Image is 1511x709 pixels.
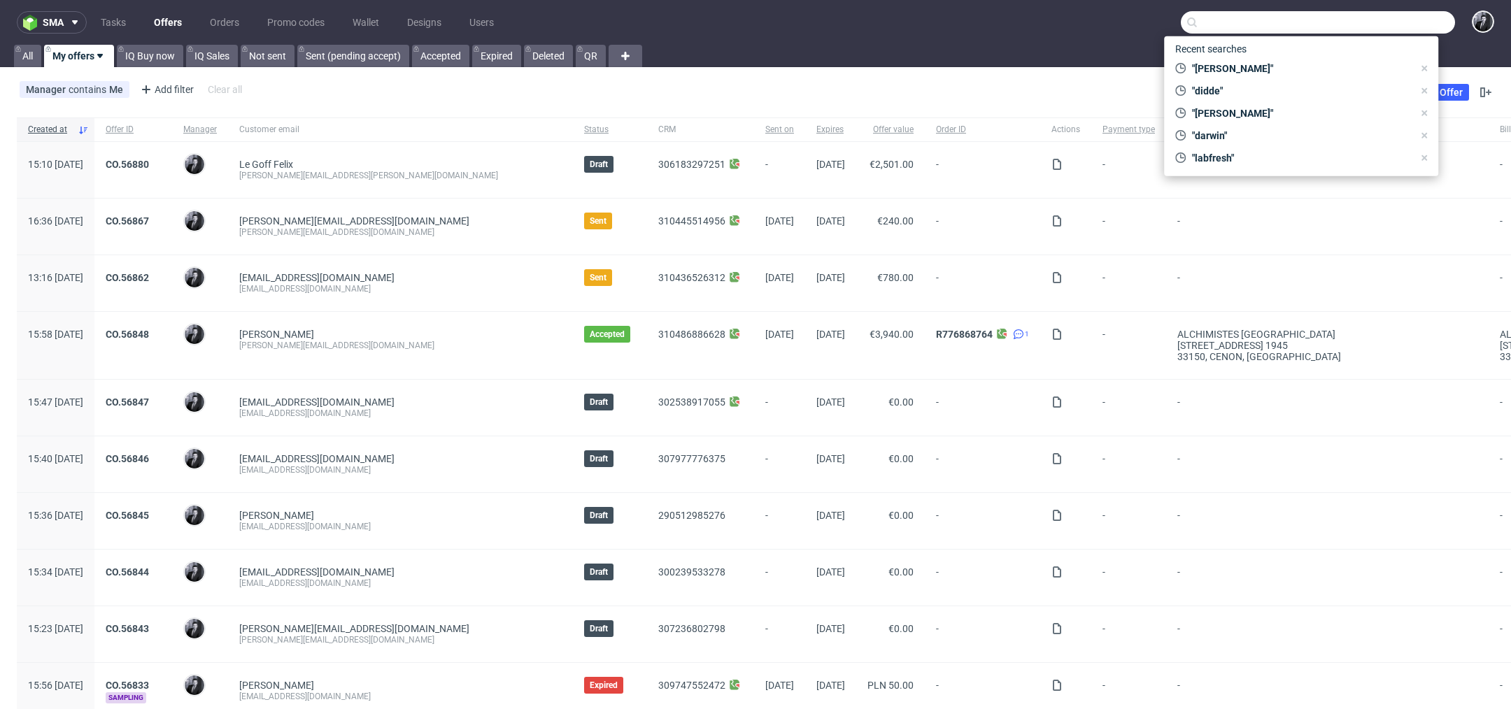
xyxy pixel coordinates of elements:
img: Philippe Dubuy [185,675,204,695]
span: - [765,159,794,181]
a: Designs [399,11,450,34]
span: Draft [590,159,608,170]
a: Expired [472,45,521,67]
div: 33150, CENON , [GEOGRAPHIC_DATA] [1177,351,1477,362]
span: - [1177,215,1477,238]
img: logo [23,15,43,31]
span: 1 [1025,329,1029,340]
img: Philippe Dubuy [185,619,204,638]
a: Users [461,11,502,34]
div: [EMAIL_ADDRESS][DOMAIN_NAME] [239,578,562,589]
span: "[PERSON_NAME]" [1186,62,1414,76]
span: [EMAIL_ADDRESS][DOMAIN_NAME] [239,453,395,464]
span: Draft [590,623,608,634]
span: CRM [658,124,743,136]
a: CO.56867 [106,215,149,227]
img: Philippe Dubuy [185,562,204,582]
span: Sent on [765,124,794,136]
a: 306183297251 [658,159,725,170]
span: Offer value [867,124,914,136]
span: - [1177,272,1477,294]
span: Recent searches [1170,38,1252,60]
a: CO.56833 [106,680,149,691]
a: Tasks [92,11,134,34]
span: contains [69,84,109,95]
img: Philippe Dubuy [185,449,204,468]
div: [PERSON_NAME][EMAIL_ADDRESS][DOMAIN_NAME] [239,227,562,238]
span: "[PERSON_NAME]" [1186,106,1414,120]
a: IQ Sales [186,45,238,67]
span: Expired [590,680,618,691]
span: "didde" [1186,84,1414,98]
a: CO.56880 [106,159,149,170]
button: sma [17,11,87,34]
span: €3,940.00 [870,329,914,340]
span: - [1102,510,1155,532]
span: [DATE] [816,566,845,578]
a: [PERSON_NAME] [239,680,314,691]
img: Philippe Dubuy [185,211,204,231]
img: Philippe Dubuy [185,155,204,174]
a: 1 [1010,329,1029,340]
img: Philippe Dubuy [185,392,204,412]
span: - [765,453,794,475]
span: Sent [590,272,606,283]
span: - [936,510,1029,532]
span: - [1102,329,1155,362]
a: CO.56847 [106,396,149,408]
span: 15:47 [DATE] [28,396,83,408]
a: Deleted [524,45,573,67]
span: €0.00 [888,453,914,464]
span: [DATE] [816,159,845,170]
span: - [1102,159,1155,181]
span: - [936,272,1029,294]
span: - [936,215,1029,238]
a: All [14,45,41,67]
a: 309747552472 [658,680,725,691]
a: QR [576,45,606,67]
a: CO.56844 [106,566,149,578]
span: - [1177,396,1477,419]
a: My offers [44,45,114,67]
span: Expires [816,124,845,136]
span: 15:40 [DATE] [28,453,83,464]
span: - [765,623,794,645]
span: "darwin" [1186,129,1414,143]
a: 302538917055 [658,396,725,408]
a: CO.56845 [106,510,149,521]
span: €780.00 [877,272,914,283]
a: [PERSON_NAME] [239,329,314,340]
span: 15:34 [DATE] [28,566,83,578]
span: - [765,566,794,589]
span: - [1177,453,1477,475]
span: €0.00 [888,396,914,408]
span: sma [43,17,64,27]
span: [DATE] [816,623,845,634]
div: [EMAIL_ADDRESS][DOMAIN_NAME] [239,408,562,419]
a: Wallet [344,11,388,34]
span: Sent [590,215,606,227]
span: 13:16 [DATE] [28,272,83,283]
div: [PERSON_NAME][EMAIL_ADDRESS][PERSON_NAME][DOMAIN_NAME] [239,170,562,181]
span: - [765,510,794,532]
a: Sent (pending accept) [297,45,409,67]
span: PLN 50.00 [867,680,914,691]
a: [PERSON_NAME] [239,510,314,521]
span: - [1102,396,1155,419]
a: CO.56843 [106,623,149,634]
span: [EMAIL_ADDRESS][DOMAIN_NAME] [239,272,395,283]
a: 300239533278 [658,566,725,578]
a: R776868764 [936,329,993,340]
span: [DATE] [816,680,845,691]
span: [DATE] [765,272,794,283]
span: - [1102,566,1155,589]
span: [EMAIL_ADDRESS][DOMAIN_NAME] [239,566,395,578]
span: Manager [26,84,69,95]
span: - [1177,623,1477,645]
a: 310486886628 [658,329,725,340]
div: Add filter [135,78,197,101]
span: - [1102,680,1155,703]
span: [DATE] [816,396,845,408]
a: CO.56862 [106,272,149,283]
span: Order ID [936,124,1029,136]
